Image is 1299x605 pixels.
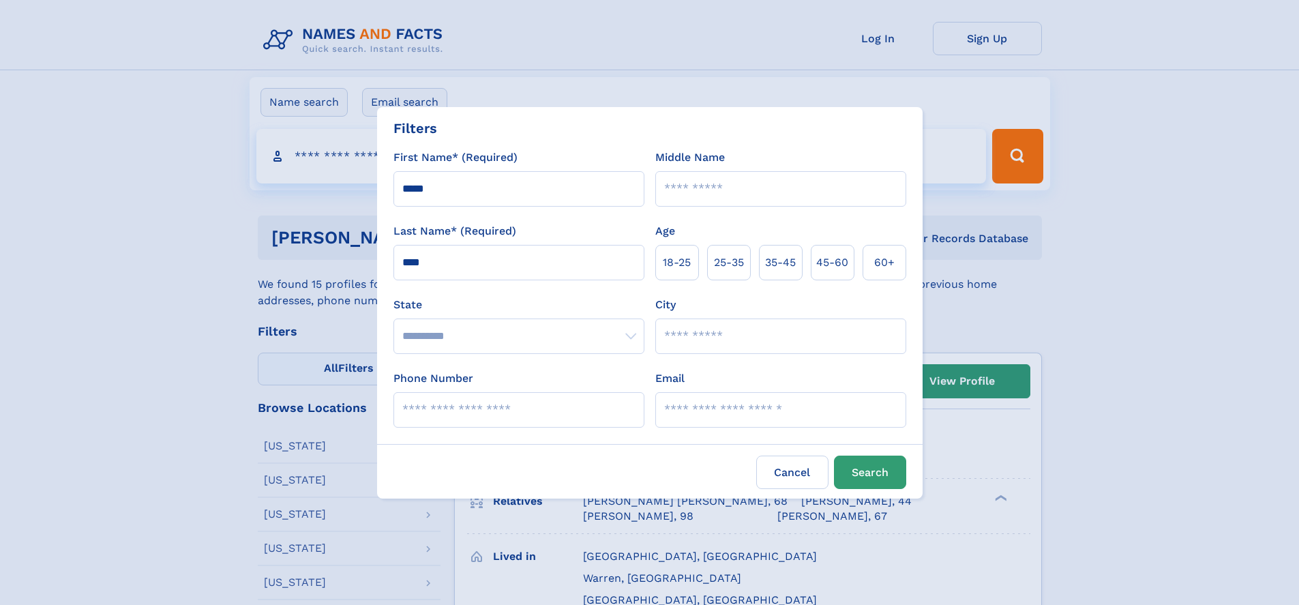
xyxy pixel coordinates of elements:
span: 60+ [874,254,895,271]
label: Age [655,223,675,239]
label: Email [655,370,685,387]
label: State [393,297,644,313]
span: 35‑45 [765,254,796,271]
button: Search [834,456,906,489]
div: Filters [393,118,437,138]
label: Phone Number [393,370,473,387]
span: 25‑35 [714,254,744,271]
label: Cancel [756,456,828,489]
label: First Name* (Required) [393,149,518,166]
label: City [655,297,676,313]
label: Last Name* (Required) [393,223,516,239]
span: 18‑25 [663,254,691,271]
label: Middle Name [655,149,725,166]
span: 45‑60 [816,254,848,271]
